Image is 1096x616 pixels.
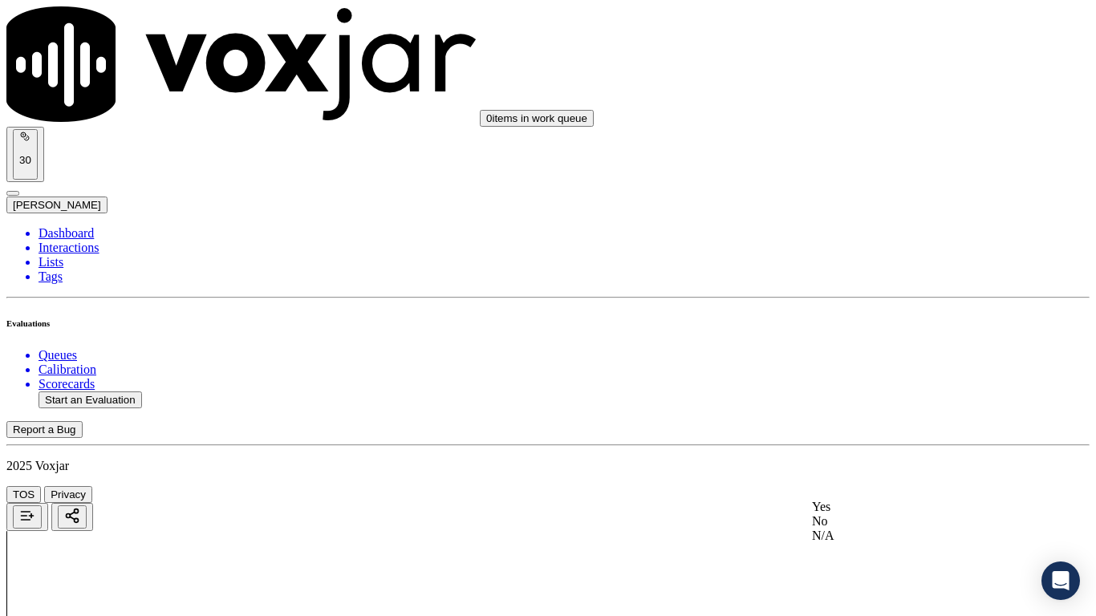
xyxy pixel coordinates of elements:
[6,197,108,213] button: [PERSON_NAME]
[39,363,1090,377] a: Calibration
[44,486,92,503] button: Privacy
[39,226,1090,241] a: Dashboard
[39,391,142,408] button: Start an Evaluation
[6,486,41,503] button: TOS
[6,6,477,122] img: voxjar logo
[39,255,1090,269] a: Lists
[6,318,1090,328] h6: Evaluations
[480,110,594,127] button: 0items in work queue
[19,154,31,166] p: 30
[39,377,1090,391] a: Scorecards
[6,421,83,438] button: Report a Bug
[39,241,1090,255] a: Interactions
[812,529,1016,543] div: N/A
[39,269,1090,284] a: Tags
[6,459,1090,473] p: 2025 Voxjar
[812,514,1016,529] div: No
[13,129,38,180] button: 30
[13,199,101,211] span: [PERSON_NAME]
[812,500,1016,514] div: Yes
[39,348,1090,363] a: Queues
[1041,561,1080,600] div: Open Intercom Messenger
[6,127,44,182] button: 30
